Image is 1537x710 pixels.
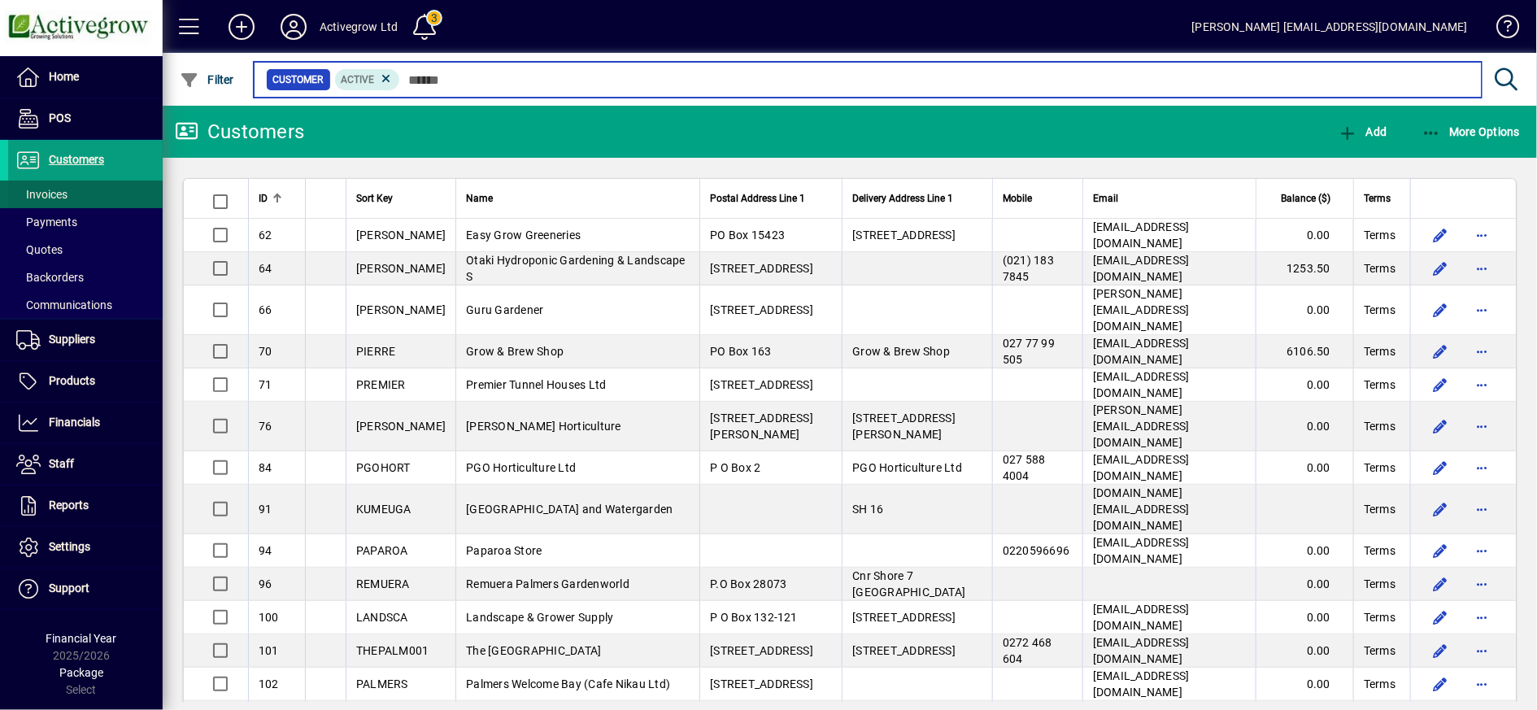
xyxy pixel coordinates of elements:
[1338,125,1387,138] span: Add
[259,189,268,207] span: ID
[259,303,272,316] span: 66
[1364,501,1395,517] span: Terms
[259,461,272,474] span: 84
[710,303,813,316] span: [STREET_ADDRESS]
[8,208,163,236] a: Payments
[1093,403,1190,449] span: [PERSON_NAME][EMAIL_ADDRESS][DOMAIN_NAME]
[8,264,163,291] a: Backorders
[8,568,163,609] a: Support
[1266,189,1345,207] div: Balance ($)
[466,577,629,590] span: Remuera Palmers Gardenworld
[466,345,564,358] span: Grow & Brew Shop
[1427,455,1453,481] button: Edit
[1422,125,1521,138] span: More Options
[8,57,163,98] a: Home
[1093,189,1118,207] span: Email
[1470,222,1496,248] button: More options
[1093,669,1190,699] span: [EMAIL_ADDRESS][DOMAIN_NAME]
[1256,402,1353,451] td: 0.00
[16,243,63,256] span: Quotes
[259,544,272,557] span: 94
[49,416,100,429] span: Financials
[176,65,238,94] button: Filter
[852,229,956,242] span: [STREET_ADDRESS]
[8,403,163,443] a: Financials
[259,503,272,516] span: 91
[356,577,410,590] span: REMUERA
[1256,368,1353,402] td: 0.00
[1417,117,1525,146] button: More Options
[1256,601,1353,634] td: 0.00
[1470,671,1496,697] button: More options
[49,540,90,553] span: Settings
[1093,603,1190,632] span: [EMAIL_ADDRESS][DOMAIN_NAME]
[1427,671,1453,697] button: Edit
[1427,604,1453,630] button: Edit
[16,271,84,284] span: Backorders
[1093,486,1190,532] span: [DOMAIN_NAME][EMAIL_ADDRESS][DOMAIN_NAME]
[356,611,408,624] span: LANDSCA
[356,345,396,358] span: PIERRE
[466,544,542,557] span: Paparoa Store
[1093,453,1190,482] span: [EMAIL_ADDRESS][DOMAIN_NAME]
[259,345,272,358] span: 70
[710,412,813,441] span: [STREET_ADDRESS][PERSON_NAME]
[1427,571,1453,597] button: Edit
[852,189,953,207] span: Delivery Address Line 1
[8,320,163,360] a: Suppliers
[1256,335,1353,368] td: 6106.50
[8,361,163,402] a: Products
[1427,297,1453,323] button: Edit
[49,374,95,387] span: Products
[466,303,543,316] span: Guru Gardener
[1364,302,1395,318] span: Terms
[710,644,813,657] span: [STREET_ADDRESS]
[1093,536,1190,565] span: [EMAIL_ADDRESS][DOMAIN_NAME]
[710,345,772,358] span: PO Box 163
[259,677,279,690] span: 102
[710,229,785,242] span: PO Box 15423
[466,644,601,657] span: The [GEOGRAPHIC_DATA]
[1364,418,1395,434] span: Terms
[8,181,163,208] a: Invoices
[1364,189,1391,207] span: Terms
[1256,252,1353,285] td: 1253.50
[1427,255,1453,281] button: Edit
[1093,254,1190,283] span: [EMAIL_ADDRESS][DOMAIN_NAME]
[259,262,272,275] span: 64
[466,189,690,207] div: Name
[1093,189,1246,207] div: Email
[1364,609,1395,625] span: Terms
[1470,604,1496,630] button: More options
[8,444,163,485] a: Staff
[259,229,272,242] span: 62
[1427,222,1453,248] button: Edit
[259,378,272,391] span: 71
[356,303,446,316] span: [PERSON_NAME]
[1470,255,1496,281] button: More options
[1256,451,1353,485] td: 0.00
[1470,455,1496,481] button: More options
[356,189,393,207] span: Sort Key
[1256,634,1353,668] td: 0.00
[466,677,670,690] span: Palmers Welcome Bay (Cafe Nikau Ltd)
[710,378,813,391] span: [STREET_ADDRESS]
[1093,337,1190,366] span: [EMAIL_ADDRESS][DOMAIN_NAME]
[466,254,686,283] span: Otaki Hydroponic Gardening & Landscape S
[852,503,883,516] span: SH 16
[356,378,406,391] span: PREMIER
[1470,297,1496,323] button: More options
[1470,496,1496,522] button: More options
[1364,576,1395,592] span: Terms
[1093,370,1190,399] span: [EMAIL_ADDRESS][DOMAIN_NAME]
[1003,636,1052,665] span: 0272 468 604
[8,486,163,526] a: Reports
[710,677,813,690] span: [STREET_ADDRESS]
[356,262,446,275] span: [PERSON_NAME]
[1470,538,1496,564] button: More options
[710,189,805,207] span: Postal Address Line 1
[1093,636,1190,665] span: [EMAIL_ADDRESS][DOMAIN_NAME]
[180,73,234,86] span: Filter
[320,14,398,40] div: Activegrow Ltd
[268,12,320,41] button: Profile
